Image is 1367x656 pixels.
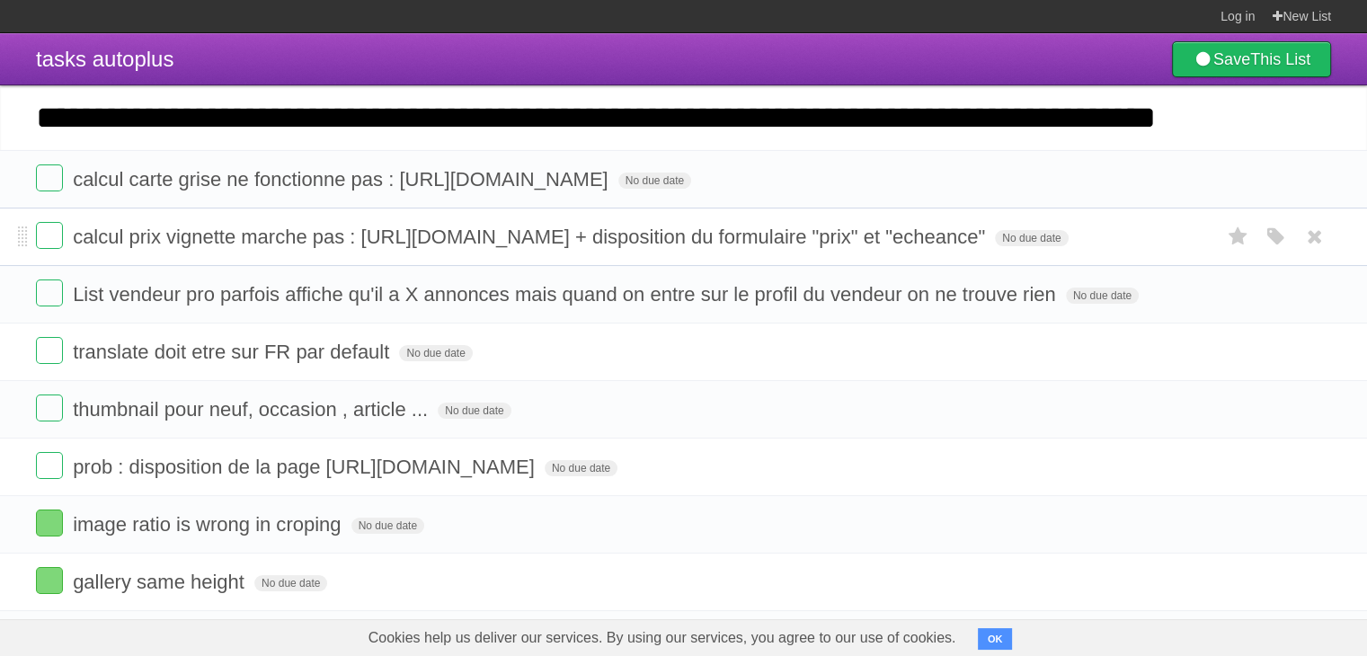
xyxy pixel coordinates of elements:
span: No due date [351,518,424,534]
a: SaveThis List [1172,41,1331,77]
span: List vendeur pro parfois affiche qu'il a X annonces mais quand on entre sur le profil du vendeur ... [73,283,1060,306]
b: This List [1250,50,1310,68]
label: Star task [1221,222,1256,252]
label: Done [36,337,63,364]
span: No due date [618,173,691,189]
label: Done [36,567,63,594]
label: Done [36,164,63,191]
label: Done [36,279,63,306]
label: Done [36,222,63,249]
span: No due date [399,345,472,361]
span: calcul carte grise ne fonctionne pas : [URL][DOMAIN_NAME] [73,168,612,191]
label: Done [36,394,63,421]
span: calcul prix vignette marche pas : [URL][DOMAIN_NAME] + disposition du formulaire "prix" et "echea... [73,226,990,248]
span: gallery same height [73,571,249,593]
span: No due date [438,403,510,419]
span: tasks autoplus [36,47,173,71]
span: prob : disposition de la page [URL][DOMAIN_NAME] [73,456,539,478]
label: Done [36,510,63,536]
label: Done [36,452,63,479]
span: thumbnail pour neuf, occasion , article ... [73,398,432,421]
span: No due date [1066,288,1139,304]
button: OK [978,628,1013,650]
span: Cookies help us deliver our services. By using our services, you agree to our use of cookies. [351,620,974,656]
span: No due date [545,460,617,476]
span: image ratio is wrong in croping [73,513,345,536]
span: No due date [254,575,327,591]
span: No due date [995,230,1068,246]
span: translate doit etre sur FR par default [73,341,394,363]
